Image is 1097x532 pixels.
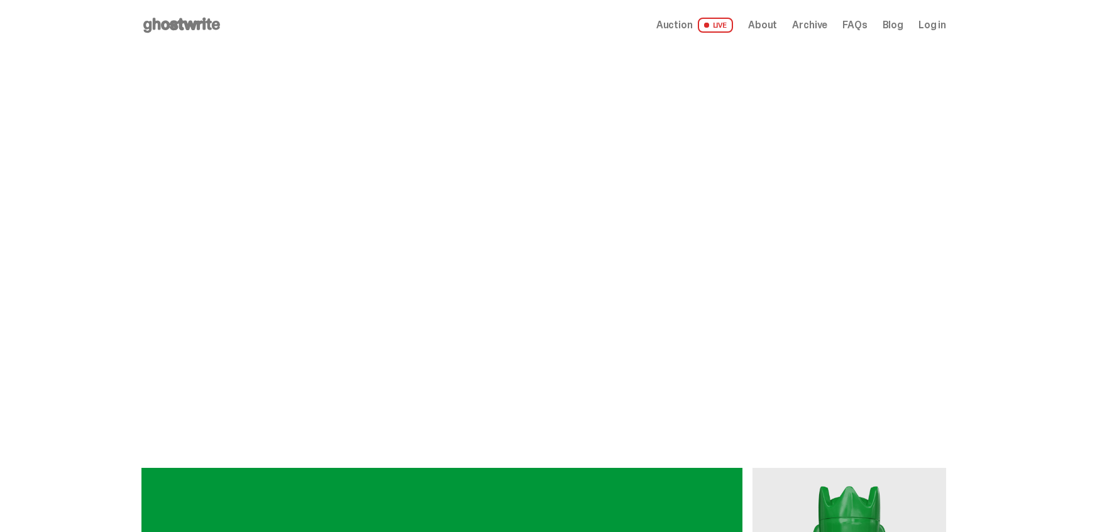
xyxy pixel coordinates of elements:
[698,18,734,33] span: LIVE
[842,20,867,30] a: FAQs
[656,18,733,33] a: Auction LIVE
[918,20,946,30] a: Log in
[883,20,903,30] a: Blog
[748,20,777,30] a: About
[656,20,693,30] span: Auction
[792,20,827,30] a: Archive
